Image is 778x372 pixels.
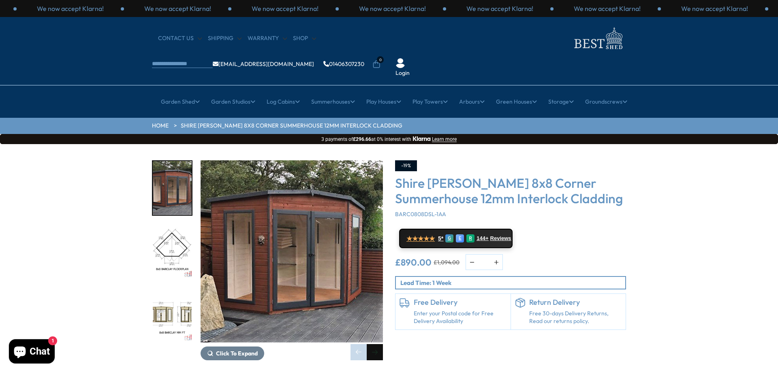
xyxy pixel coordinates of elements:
[231,4,339,13] div: 1 / 3
[400,278,625,287] p: Lead Time: 1 Week
[445,234,453,242] div: G
[661,4,768,13] div: 2 / 3
[399,229,513,248] a: ★★★★★ 5* G E R 144+ Reviews
[466,4,533,13] p: We now accept Klarna!
[414,298,507,307] h6: Free Delivery
[395,175,626,206] h3: Shire [PERSON_NAME] 8x8 Corner Summerhouse 12mm Interlock Cladding
[456,234,464,242] div: E
[201,160,383,342] img: Shire Barclay 8x8 Corner Summerhouse 12mm Interlock Cladding - Best Shed
[201,346,264,360] button: Click To Expand
[395,160,417,171] div: -19%
[124,4,231,13] div: 3 / 3
[529,298,622,307] h6: Return Delivery
[311,91,355,112] a: Summerhouses
[413,91,448,112] a: Play Towers
[323,61,364,67] a: 01406307230
[6,339,57,366] inbox-online-store-chat: Shopify online store chat
[252,4,318,13] p: We now accept Klarna!
[529,310,622,325] p: Free 30-days Delivery Returns, Read our returns policy.
[466,234,474,242] div: R
[152,160,192,216] div: 1 / 14
[339,4,446,13] div: 2 / 3
[496,91,537,112] a: Green Houses
[569,25,626,51] img: logo
[144,4,211,13] p: We now accept Klarna!
[351,344,367,360] div: Previous slide
[395,210,446,218] span: BARC0808DSL-1AA
[459,91,485,112] a: Arbours
[153,161,192,215] img: Barclay8x8_2_caa24016-f85b-4433-b7fb-4c98d68bf759_200x200.jpg
[267,91,300,112] a: Log Cabins
[548,91,574,112] a: Storage
[216,350,258,357] span: Click To Expand
[446,4,554,13] div: 3 / 3
[414,310,507,325] a: Enter your Postal code for Free Delivery Availability
[211,91,255,112] a: Garden Studios
[681,4,748,13] p: We now accept Klarna!
[490,235,511,242] span: Reviews
[208,34,242,43] a: Shipping
[585,91,627,112] a: Groundscrews
[366,91,401,112] a: Play Houses
[181,122,402,130] a: Shire [PERSON_NAME] 8x8 Corner Summerhouse 12mm Interlock Cladding
[161,91,200,112] a: Garden Shed
[152,224,192,279] div: 2 / 14
[367,344,383,360] div: Next slide
[293,34,316,43] a: Shop
[248,34,287,43] a: Warranty
[201,160,383,360] div: 1 / 14
[152,287,192,342] div: 3 / 14
[372,60,380,68] a: 0
[153,288,192,342] img: 8x8Barclaymmft_ad2b4a8c-b1f5-4913-96ef-57d396f27519_200x200.jpg
[574,4,641,13] p: We now accept Klarna!
[395,69,410,77] a: Login
[158,34,202,43] a: CONTACT US
[395,258,432,267] ins: £890.00
[395,58,405,68] img: User Icon
[359,4,426,13] p: We now accept Klarna!
[477,235,488,242] span: 144+
[37,4,104,13] p: We now accept Klarna!
[434,259,460,265] del: £1,094.00
[406,235,435,242] span: ★★★★★
[554,4,661,13] div: 1 / 3
[213,61,314,67] a: [EMAIL_ADDRESS][DOMAIN_NAME]
[377,56,384,63] span: 0
[152,122,169,130] a: HOME
[17,4,124,13] div: 2 / 3
[153,225,192,278] img: 8x8Barclayfloorplan_5f0b366f-c96c-4f44-ba6e-ee69660445a8_200x200.jpg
